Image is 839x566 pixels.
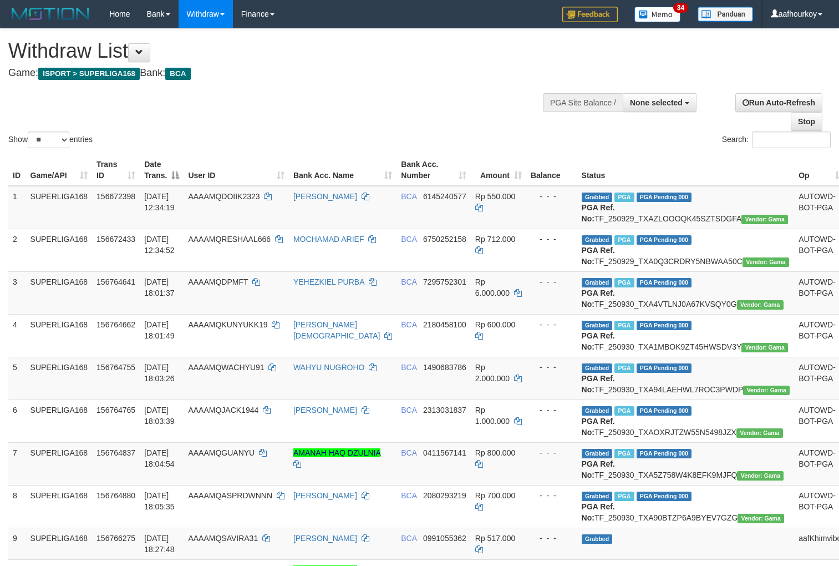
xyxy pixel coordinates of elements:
[526,154,577,186] th: Balance
[8,132,93,148] label: Show entries
[8,314,26,357] td: 4
[698,7,753,22] img: panduan.png
[92,154,140,186] th: Trans ID: activate to sort column ascending
[475,363,510,383] span: Rp 2.000.000
[144,320,175,340] span: [DATE] 18:01:49
[475,320,515,329] span: Rp 600.000
[743,386,790,395] span: Vendor URL: https://trx31.1velocity.biz
[743,257,789,267] span: Vendor URL: https://trx31.1velocity.biz
[623,93,696,112] button: None selected
[531,191,573,202] div: - - -
[582,331,615,351] b: PGA Ref. No:
[401,192,416,201] span: BCA
[8,186,26,229] td: 1
[293,534,357,543] a: [PERSON_NAME]
[8,40,548,62] h1: Withdraw List
[577,485,795,528] td: TF_250930_TXA90BTZP6A9BYEV7GZG
[475,448,515,457] span: Rp 800.000
[637,363,692,373] span: PGA Pending
[614,449,634,458] span: Marked by aafsoycanthlai
[614,321,634,330] span: Marked by aafsoycanthlai
[8,154,26,186] th: ID
[752,132,831,148] input: Search:
[722,132,831,148] label: Search:
[26,400,93,442] td: SUPERLIGA168
[614,235,634,245] span: Marked by aafsoycanthlai
[634,7,681,22] img: Button%20Memo.svg
[475,235,515,244] span: Rp 712.000
[637,321,692,330] span: PGA Pending
[26,485,93,528] td: SUPERLIGA168
[423,406,466,415] span: Copy 2313031837 to clipboard
[188,448,255,457] span: AAAAMQGUANYU
[38,68,140,80] span: ISPORT > SUPERLIGA168
[531,362,573,373] div: - - -
[293,235,364,244] a: MOCHAMAD ARIEF
[531,319,573,330] div: - - -
[582,502,615,522] b: PGA Ref. No:
[614,406,634,416] span: Marked by aafsoycanthlai
[582,289,615,309] b: PGA Ref. No:
[293,192,357,201] a: [PERSON_NAME]
[423,277,466,286] span: Copy 7295752301 to clipboard
[577,442,795,485] td: TF_250930_TXA5Z758W4K8EFK9MJFQ
[188,363,264,372] span: AAAAMQWACHYU91
[144,363,175,383] span: [DATE] 18:03:26
[26,186,93,229] td: SUPERLIGA168
[8,485,26,528] td: 8
[184,154,288,186] th: User ID: activate to sort column ascending
[577,314,795,357] td: TF_250930_TXA1MBOK9ZT45HWSDV3Y
[423,235,466,244] span: Copy 6750252158 to clipboard
[791,112,822,131] a: Stop
[637,406,692,416] span: PGA Pending
[26,357,93,400] td: SUPERLIGA168
[614,492,634,501] span: Marked by aafsoycanthlai
[188,192,260,201] span: AAAAMQDOIIK2323
[637,278,692,287] span: PGA Pending
[423,192,466,201] span: Copy 6145240577 to clipboard
[577,357,795,400] td: TF_250930_TXA94LAEHWL7ROC3PWDP
[737,300,784,310] span: Vendor URL: https://trx31.1velocity.biz
[423,534,466,543] span: Copy 0991055362 to clipboard
[531,276,573,287] div: - - -
[531,405,573,416] div: - - -
[741,343,788,352] span: Vendor URL: https://trx31.1velocity.biz
[614,278,634,287] span: Marked by aafsoycanthlai
[475,277,510,297] span: Rp 6.000.000
[582,374,615,394] b: PGA Ref. No:
[637,492,692,501] span: PGA Pending
[144,277,175,297] span: [DATE] 18:01:37
[582,235,613,245] span: Grabbed
[582,449,613,458] span: Grabbed
[8,229,26,271] td: 2
[188,491,272,500] span: AAAAMQASPRDWNNN
[293,406,357,415] a: [PERSON_NAME]
[96,320,135,329] span: 156764662
[96,448,135,457] span: 156764837
[26,229,93,271] td: SUPERLIGA168
[188,534,258,543] span: AAAAMQSAVIRA31
[188,406,258,415] span: AAAAMQJACK1944
[401,320,416,329] span: BCA
[293,277,364,286] a: YEHEZKIEL PURBA
[8,357,26,400] td: 5
[401,448,416,457] span: BCA
[8,68,548,79] h4: Game: Bank:
[96,534,135,543] span: 156766275
[188,277,248,286] span: AAAAMQDPMFT
[401,491,416,500] span: BCA
[475,491,515,500] span: Rp 700.000
[741,215,788,224] span: Vendor URL: https://trx31.1velocity.biz
[144,448,175,468] span: [DATE] 18:04:54
[28,132,69,148] select: Showentries
[582,363,613,373] span: Grabbed
[26,314,93,357] td: SUPERLIGA168
[293,363,365,372] a: WAHYU NUGROHO
[582,406,613,416] span: Grabbed
[8,528,26,559] td: 9
[475,534,515,543] span: Rp 517.000
[471,154,526,186] th: Amount: activate to sort column ascending
[188,235,271,244] span: AAAAMQRESHAAL666
[582,193,613,202] span: Grabbed
[401,235,416,244] span: BCA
